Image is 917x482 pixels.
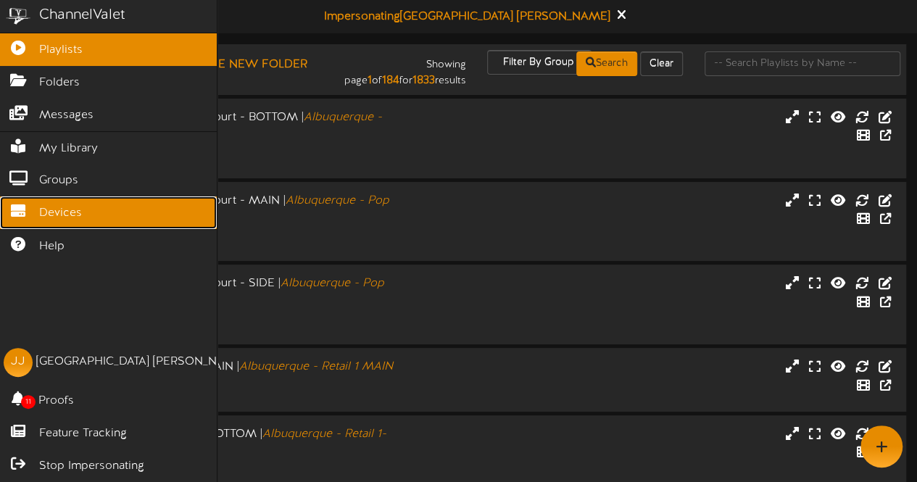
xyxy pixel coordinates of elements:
strong: 1833 [412,74,434,87]
div: PICKLR BOTTOM ( 16:9 ) [58,142,394,154]
div: ChannelValet [39,5,125,26]
div: PICKLR BOTTOM ( 16:9 ) [58,459,394,471]
button: Clear [640,51,683,76]
button: Search [576,51,637,76]
span: Playlists [39,42,83,59]
i: Albuquerque - Retail 1 MAIN [239,360,393,373]
div: Albuquerque - Pop Up Court - SIDE | [58,275,394,309]
div: Albuquerque - Pop Up Court - BOTTOM | [58,109,394,143]
input: -- Search Playlists by Name -- [705,51,900,76]
span: Devices [39,205,82,222]
strong: 1 [367,74,371,87]
div: PICKLR MAIN ( 16:9 ) [58,225,394,238]
div: # 16031 [58,238,394,250]
div: Showing page of for results [332,50,477,89]
div: JJ [4,348,33,377]
span: Proofs [38,393,74,410]
span: Folders [39,75,80,91]
span: Feature Tracking [39,425,127,442]
button: Filter By Group [487,50,592,75]
div: PICKLR MAIN ( 16:9 ) [58,375,394,388]
span: 11 [21,395,36,409]
div: # 16032 [58,321,394,333]
span: Groups [39,173,78,189]
div: [GEOGRAPHIC_DATA] [PERSON_NAME] [36,354,246,370]
span: Messages [39,107,94,124]
div: Albuquerque - Retail 1 MAIN | [58,359,394,375]
div: # 15878 [58,388,394,400]
div: PICKLR SIDE ( 16:9 ) [58,309,394,321]
div: Albuquerque - Pop Up Court - MAIN | [58,193,394,226]
span: Help [39,238,65,255]
strong: 184 [381,74,399,87]
div: Albuquerque - Retail 1- BOTTOM | [58,426,394,460]
button: Create New Folder [167,56,312,74]
span: Stop Impersonating [39,458,144,475]
span: My Library [39,141,98,157]
div: # 16033 [58,154,394,167]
